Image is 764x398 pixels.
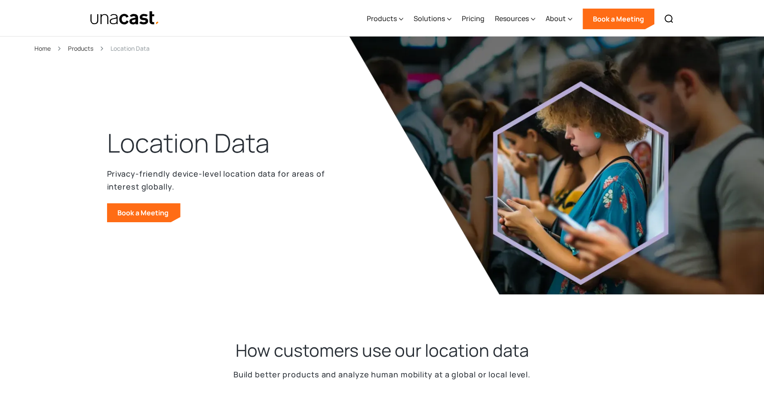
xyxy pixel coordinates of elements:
div: Products [367,1,403,37]
a: Home [34,43,51,53]
div: About [546,1,572,37]
div: Solutions [414,13,445,24]
h1: Location Data [107,126,270,160]
a: home [90,11,160,26]
div: Resources [495,13,529,24]
p: Privacy-friendly device-level location data for areas of interest globally. [107,167,331,193]
div: Products [367,13,397,24]
a: Pricing [462,1,485,37]
p: Build better products and analyze human mobility at a global or local level. [233,368,531,381]
div: Solutions [414,1,451,37]
a: Book a Meeting [107,203,181,222]
h2: How customers use our location data [236,339,529,361]
img: Search icon [664,14,674,24]
div: Resources [495,1,535,37]
img: Unacast text logo [90,11,160,26]
a: Products [68,43,93,53]
a: Book a Meeting [583,9,654,29]
div: Location Data [110,43,150,53]
div: About [546,13,566,24]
